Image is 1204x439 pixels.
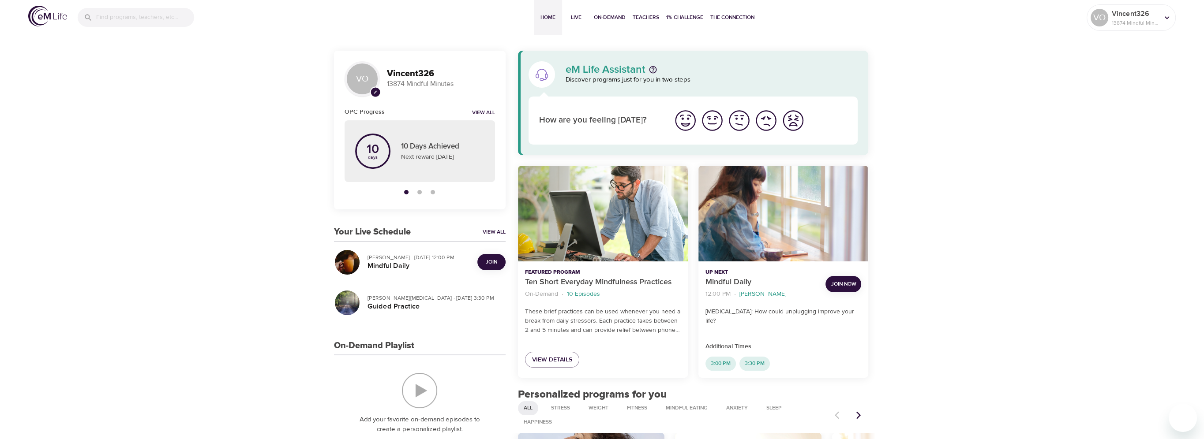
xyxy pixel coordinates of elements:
div: 3:30 PM [739,357,770,371]
span: Fitness [622,404,653,412]
p: These brief practices can be used whenever you need a break from daily stressors. Each practice t... [525,307,681,335]
button: Next items [849,406,868,425]
div: All [518,401,538,415]
button: I'm feeling ok [726,107,753,134]
p: eM Life Assistant [566,64,645,75]
span: View Details [532,354,572,365]
div: Happiness [518,415,558,429]
button: Join [477,254,506,270]
img: worst [781,108,805,133]
p: 10 Days Achieved [401,141,484,153]
p: Discover programs just for you in two steps [566,75,858,85]
h3: On-Demand Playlist [334,341,414,351]
p: Vincent326 [1112,8,1159,19]
span: Join Now [831,279,856,289]
span: 1% Challenge [666,13,703,22]
span: Stress [546,404,575,412]
p: [PERSON_NAME][MEDICAL_DATA] · [DATE] 3:30 PM [368,294,499,302]
nav: breadcrumb [705,288,818,300]
input: Find programs, teachers, etc... [96,8,194,27]
h5: Mindful Daily [368,261,470,271]
img: good [700,108,724,133]
p: [MEDICAL_DATA]: How could unplugging improve your life? [705,307,861,326]
p: days [367,156,379,159]
p: Mindful Daily [705,276,818,288]
button: I'm feeling good [699,107,726,134]
p: 12:00 PM [705,290,731,299]
h3: Vincent326 [387,69,495,79]
span: Happiness [518,418,557,426]
button: Mindful Daily [698,166,868,261]
p: 13874 Mindful Minutes [1112,19,1159,27]
div: VO [345,61,380,97]
img: great [673,108,698,133]
span: Teachers [633,13,659,22]
span: Home [537,13,559,22]
span: All [518,404,538,412]
p: How are you feeling [DATE]? [539,114,661,127]
span: The Connection [710,13,754,22]
span: Sleep [761,404,787,412]
span: Live [566,13,587,22]
p: 10 [367,143,379,156]
p: Additional Times [705,342,861,351]
span: On-Demand [594,13,626,22]
span: 3:00 PM [705,360,736,367]
a: View Details [525,352,579,368]
img: bad [754,108,778,133]
p: Featured Program [525,268,681,276]
p: 10 Episodes [567,290,600,299]
h2: Personalized programs for you [518,388,869,401]
p: Add your favorite on-demand episodes to create a personalized playlist. [352,415,488,435]
p: Ten Short Everyday Mindfulness Practices [525,276,681,288]
p: [PERSON_NAME] [739,290,786,299]
p: Up Next [705,268,818,276]
p: On-Demand [525,290,558,299]
div: Fitness [621,401,653,415]
p: [PERSON_NAME] · [DATE] 12:00 PM [368,253,470,261]
span: Join [486,257,497,267]
img: On-Demand Playlist [402,373,437,408]
button: Join Now [825,276,861,292]
button: I'm feeling great [672,107,699,134]
li: · [562,288,563,300]
h5: Guided Practice [368,302,499,311]
span: Anxiety [721,404,753,412]
div: Sleep [761,401,788,415]
h3: Your Live Schedule [334,227,411,237]
p: Next reward [DATE] [401,153,484,162]
nav: breadcrumb [525,288,681,300]
iframe: Button to launch messaging window [1169,404,1197,432]
span: Mindful Eating [660,404,713,412]
li: · [734,288,736,300]
div: Anxiety [720,401,754,415]
button: I'm feeling worst [780,107,806,134]
div: Mindful Eating [660,401,713,415]
div: Stress [545,401,576,415]
img: eM Life Assistant [535,67,549,82]
span: Weight [583,404,614,412]
img: logo [28,6,67,26]
p: 13874 Mindful Minutes [387,79,495,89]
div: Weight [583,401,614,415]
div: 3:00 PM [705,357,736,371]
a: View All [483,228,506,236]
div: VO [1091,9,1108,26]
button: I'm feeling bad [753,107,780,134]
h6: OPC Progress [345,107,385,117]
button: Ten Short Everyday Mindfulness Practices [518,166,688,261]
a: View all notifications [472,109,495,117]
img: ok [727,108,751,133]
span: 3:30 PM [739,360,770,367]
